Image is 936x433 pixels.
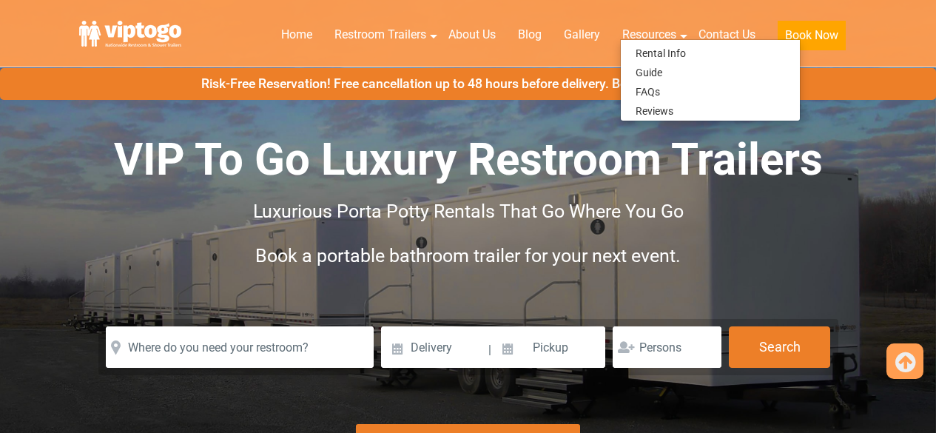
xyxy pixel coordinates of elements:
[621,63,677,82] a: Guide
[507,19,553,51] a: Blog
[767,19,857,59] a: Book Now
[621,44,701,63] a: Rental Info
[778,21,846,50] button: Book Now
[323,19,437,51] a: Restroom Trailers
[494,326,606,368] input: Pickup
[253,201,684,222] span: Luxurious Porta Potty Rentals That Go Where You Go
[106,326,374,368] input: Where do you need your restroom?
[621,82,675,101] a: FAQs
[729,326,830,368] button: Search
[621,101,688,121] a: Reviews
[270,19,323,51] a: Home
[687,19,767,51] a: Contact Us
[611,19,687,51] a: Resources
[381,326,487,368] input: Delivery
[437,19,507,51] a: About Us
[488,326,491,374] span: |
[114,133,823,186] span: VIP To Go Luxury Restroom Trailers
[613,326,721,368] input: Persons
[255,245,681,266] span: Book a portable bathroom trailer for your next event.
[553,19,611,51] a: Gallery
